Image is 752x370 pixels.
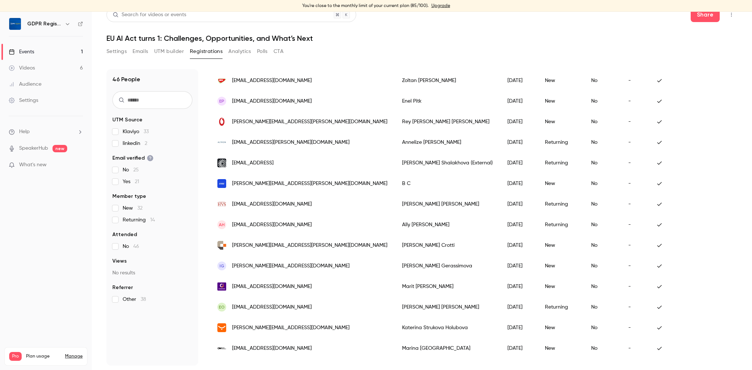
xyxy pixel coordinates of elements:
span: Other [123,296,146,303]
div: Settings [9,97,38,104]
a: Manage [65,353,83,359]
img: GDPR Register [9,18,21,30]
div: [DATE] [500,70,538,91]
button: UTM builder [154,46,184,57]
div: - [621,256,649,276]
span: new [53,145,67,152]
span: linkedin [123,140,147,147]
span: 38 [141,297,146,302]
div: New [538,91,584,111]
a: SpeakerHub [19,145,48,152]
div: - [621,276,649,297]
img: altron.com [217,138,226,147]
div: New [538,317,584,338]
button: Registrations [190,46,223,57]
div: Returning [538,297,584,317]
button: CTA [274,46,283,57]
div: No [584,70,621,91]
span: EP [219,98,224,104]
span: 14 [150,217,155,223]
div: No [584,91,621,111]
span: Returning [123,216,155,224]
div: No [584,256,621,276]
div: - [621,235,649,256]
div: [DATE] [500,256,538,276]
img: om-digitalsolutions.com [217,344,226,353]
div: Returning [538,214,584,235]
span: AH [219,221,225,228]
div: [DATE] [500,235,538,256]
div: New [538,70,584,91]
span: [EMAIL_ADDRESS][DOMAIN_NAME] [232,77,312,85]
div: [PERSON_NAME] Shalakhova (External) [395,153,500,173]
div: Returning [538,194,584,214]
div: [DATE] [500,338,538,359]
div: [PERSON_NAME] [PERSON_NAME] [395,194,500,214]
div: [DATE] [500,111,538,132]
span: [EMAIL_ADDRESS] [232,159,274,167]
h1: EU AI Act turns 1: Challenges, Opportunities, and What’s Next [106,34,737,43]
img: toloka.ai [217,159,226,167]
span: [PERSON_NAME][EMAIL_ADDRESS][PERSON_NAME][DOMAIN_NAME] [232,242,387,249]
span: Pro [9,352,22,361]
div: No [584,194,621,214]
span: [EMAIL_ADDRESS][DOMAIN_NAME] [232,283,312,291]
div: [DATE] [500,132,538,153]
div: [DATE] [500,91,538,111]
span: New [123,204,142,212]
img: confido.ee [217,282,226,291]
div: [PERSON_NAME] Gerassimova [395,256,500,276]
div: Audience [9,81,41,88]
iframe: Noticeable Trigger [74,162,83,168]
span: [EMAIL_ADDRESS][DOMAIN_NAME] [232,200,312,208]
div: No [584,132,621,153]
div: Ally [PERSON_NAME] [395,214,500,235]
span: What's new [19,161,47,169]
h1: 46 People [112,75,140,84]
span: [PERSON_NAME][EMAIL_ADDRESS][PERSON_NAME][DOMAIN_NAME] [232,118,387,126]
p: No results [112,269,192,277]
img: camilotti.com.br [217,241,226,250]
div: - [621,297,649,317]
div: - [621,338,649,359]
div: - [621,317,649,338]
span: [PERSON_NAME][EMAIL_ADDRESS][DOMAIN_NAME] [232,324,350,332]
span: No [123,243,139,250]
button: Settings [106,46,127,57]
div: New [538,111,584,132]
span: Member type [112,193,146,200]
span: 25 [133,167,139,172]
span: Yes [123,178,139,185]
div: No [584,173,621,194]
div: Annelize [PERSON_NAME] [395,132,500,153]
img: molromania.ro [217,76,226,85]
span: Email verified [112,154,153,162]
h6: GDPR Register [27,20,62,28]
img: ysoft.com [217,323,226,332]
span: IG [220,263,224,269]
span: Referrer [112,284,133,291]
div: - [621,111,649,132]
span: Plan usage [26,353,61,359]
div: Search for videos or events [113,11,186,19]
div: New [538,256,584,276]
span: 46 [133,244,139,249]
span: [EMAIL_ADDRESS][DOMAIN_NAME] [232,221,312,229]
div: [DATE] [500,173,538,194]
div: [DATE] [500,153,538,173]
span: [EMAIL_ADDRESS][DOMAIN_NAME] [232,345,312,352]
div: New [538,235,584,256]
div: Videos [9,64,35,72]
span: UTM Source [112,116,142,124]
div: New [538,338,584,359]
div: Returning [538,132,584,153]
div: Marit [PERSON_NAME] [395,276,500,297]
div: No [584,153,621,173]
div: No [584,235,621,256]
div: [PERSON_NAME] [PERSON_NAME] [395,297,500,317]
div: [DATE] [500,297,538,317]
div: [DATE] [500,276,538,297]
div: Enel Pitk [395,91,500,111]
div: New [538,276,584,297]
div: No [584,214,621,235]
